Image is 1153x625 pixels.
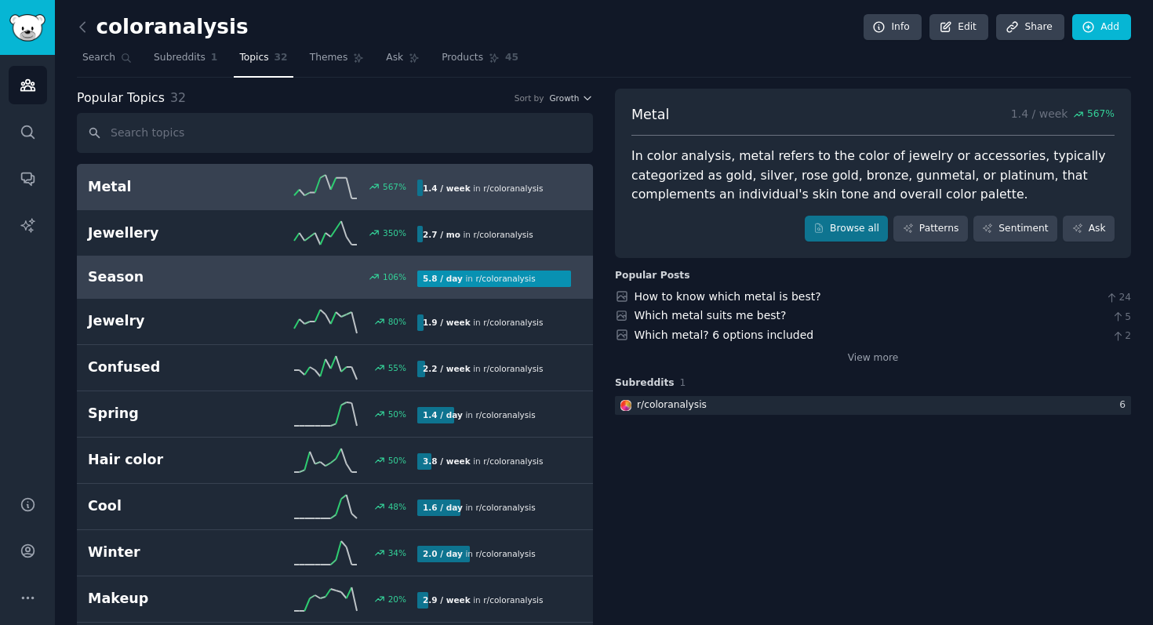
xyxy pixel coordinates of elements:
[417,361,549,377] div: in
[505,51,518,65] span: 45
[637,398,707,412] div: r/ coloranalysis
[423,230,460,239] b: 2.7 / mo
[77,484,593,530] a: Cool48%1.6 / dayin r/coloranalysis
[805,216,889,242] a: Browse all
[88,496,253,516] h2: Cool
[383,181,406,192] div: 567 %
[423,549,463,558] b: 2.0 / day
[631,105,669,125] span: Metal
[475,503,535,512] span: r/ coloranalysis
[388,455,406,466] div: 50 %
[304,45,370,78] a: Themes
[88,358,253,377] h2: Confused
[475,549,535,558] span: r/ coloranalysis
[77,576,593,623] a: Makeup20%2.9 / weekin r/coloranalysis
[442,51,483,65] span: Products
[77,530,593,576] a: Winter34%2.0 / dayin r/coloranalysis
[88,589,253,609] h2: Makeup
[417,592,549,609] div: in
[483,364,543,373] span: r/ coloranalysis
[893,216,967,242] a: Patterns
[170,90,186,105] span: 32
[475,410,535,420] span: r/ coloranalysis
[88,543,253,562] h2: Winter
[848,351,899,365] a: View more
[77,15,249,40] h2: coloranalysis
[615,396,1131,416] a: coloranalysisr/coloranalysis6
[77,438,593,484] a: Hair color50%3.8 / weekin r/coloranalysis
[631,147,1115,205] div: In color analysis, metal refers to the color of jewelry or accessories, typically categorized as ...
[417,226,539,242] div: in
[88,177,253,197] h2: Metal
[386,51,403,65] span: Ask
[635,290,821,303] a: How to know which metal is best?
[417,271,541,287] div: in
[234,45,293,78] a: Topics32
[417,407,541,423] div: in
[1011,105,1115,125] p: 1.4 / week
[417,314,549,331] div: in
[423,456,471,466] b: 3.8 / week
[423,184,471,193] b: 1.4 / week
[864,14,922,41] a: Info
[423,318,471,327] b: 1.9 / week
[929,14,988,41] a: Edit
[1111,311,1131,325] span: 5
[77,89,165,108] span: Popular Topics
[383,271,406,282] div: 106 %
[388,594,406,605] div: 20 %
[388,409,406,420] div: 50 %
[388,316,406,327] div: 80 %
[483,184,543,193] span: r/ coloranalysis
[388,362,406,373] div: 55 %
[380,45,425,78] a: Ask
[423,410,463,420] b: 1.4 / day
[211,51,218,65] span: 1
[436,45,524,78] a: Products45
[973,216,1057,242] a: Sentiment
[388,547,406,558] div: 34 %
[549,93,579,104] span: Growth
[77,45,137,78] a: Search
[9,14,45,42] img: GummySearch logo
[310,51,348,65] span: Themes
[423,503,463,512] b: 1.6 / day
[88,267,253,287] h2: Season
[1119,398,1131,412] div: 6
[1111,329,1131,343] span: 2
[483,318,543,327] span: r/ coloranalysis
[423,364,471,373] b: 2.2 / week
[483,595,543,605] span: r/ coloranalysis
[475,274,535,283] span: r/ coloranalysis
[148,45,223,78] a: Subreddits1
[473,230,533,239] span: r/ coloranalysis
[88,404,253,423] h2: Spring
[77,391,593,438] a: Spring50%1.4 / dayin r/coloranalysis
[549,93,593,104] button: Growth
[615,269,690,283] div: Popular Posts
[423,595,471,605] b: 2.9 / week
[417,180,549,196] div: in
[1087,107,1115,122] span: 567 %
[77,164,593,210] a: Metal567%1.4 / weekin r/coloranalysis
[77,345,593,391] a: Confused55%2.2 / weekin r/coloranalysis
[417,546,541,562] div: in
[77,113,593,153] input: Search topics
[82,51,115,65] span: Search
[88,311,253,331] h2: Jewelry
[88,450,253,470] h2: Hair color
[680,377,686,388] span: 1
[417,500,541,516] div: in
[635,309,787,322] a: Which metal suits me best?
[77,210,593,256] a: Jewellery350%2.7 / moin r/coloranalysis
[154,51,206,65] span: Subreddits
[275,51,288,65] span: 32
[423,274,463,283] b: 5.8 / day
[515,93,544,104] div: Sort by
[1072,14,1131,41] a: Add
[996,14,1064,41] a: Share
[383,227,406,238] div: 350 %
[388,501,406,512] div: 48 %
[77,256,593,299] a: Season106%5.8 / dayin r/coloranalysis
[635,329,814,341] a: Which metal? 6 options included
